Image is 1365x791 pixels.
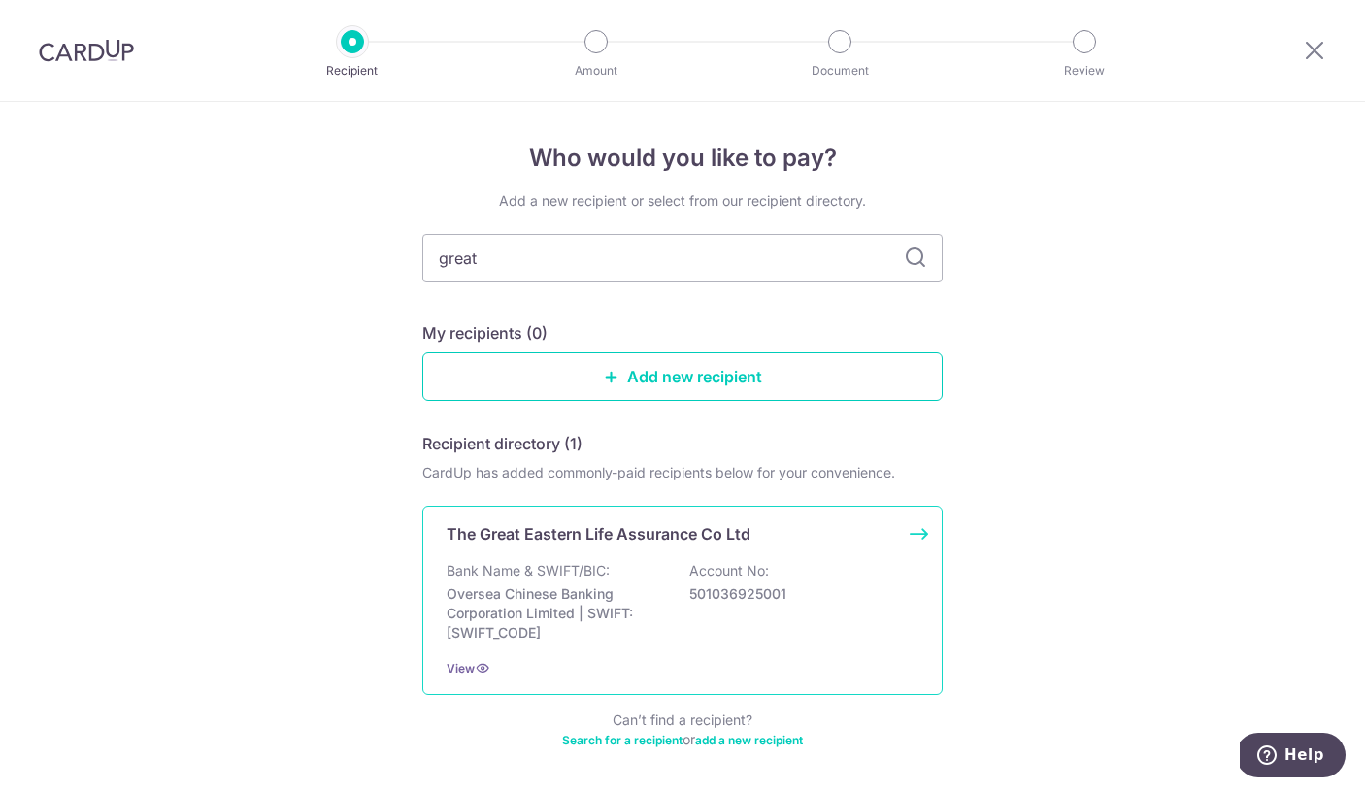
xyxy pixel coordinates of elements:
iframe: Opens a widget where you can find more information [1240,733,1346,781]
a: Search for a recipient [562,733,682,747]
a: Add new recipient [422,352,943,401]
p: Bank Name & SWIFT/BIC: [447,561,610,580]
p: The Great Eastern Life Assurance Co Ltd [447,522,750,545]
h5: Recipient directory (1) [422,432,583,455]
p: Recipient [281,61,424,81]
p: Oversea Chinese Banking Corporation Limited | SWIFT: [SWIFT_CODE] [447,584,664,643]
h5: My recipients (0) [422,321,548,345]
h4: Who would you like to pay? [422,141,943,176]
div: Can’t find a recipient? or [422,710,943,749]
div: CardUp has added commonly-paid recipients below for your convenience. [422,463,943,482]
div: Add a new recipient or select from our recipient directory. [422,191,943,211]
a: View [447,661,475,676]
p: 501036925001 [689,584,907,604]
p: Amount [524,61,668,81]
a: add a new recipient [695,733,803,747]
p: Document [768,61,912,81]
p: Account No: [689,561,769,580]
input: Search for any recipient here [422,234,943,282]
img: CardUp [39,39,134,62]
p: Review [1013,61,1156,81]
